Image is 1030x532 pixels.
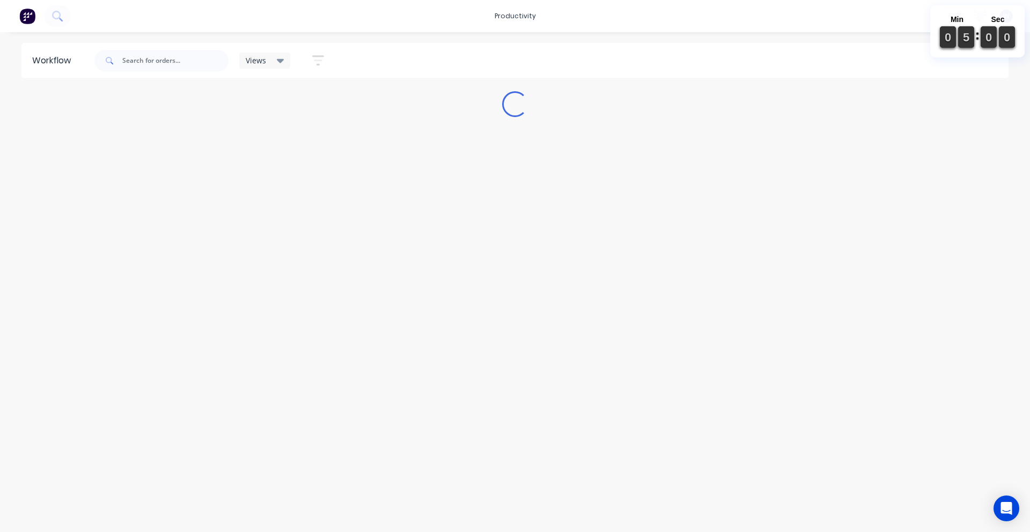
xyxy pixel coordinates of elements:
[246,55,266,66] span: Views
[32,54,76,67] div: Workflow
[122,50,229,71] input: Search for orders...
[489,8,541,24] div: productivity
[994,495,1019,521] div: Open Intercom Messenger
[19,8,35,24] img: Factory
